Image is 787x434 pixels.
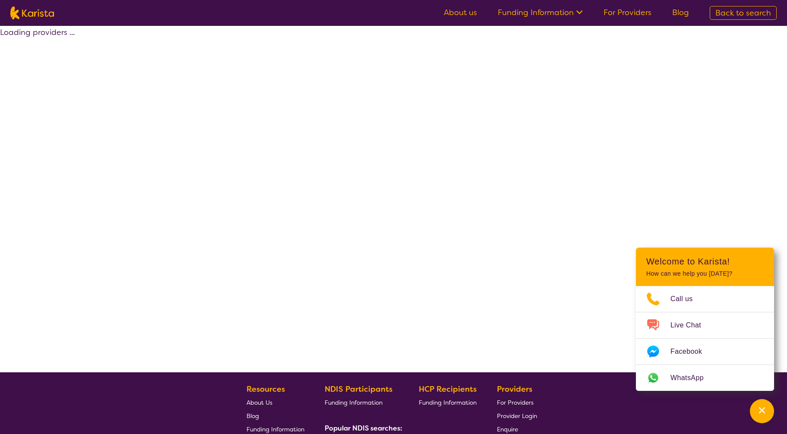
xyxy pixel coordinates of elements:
[247,399,272,406] span: About Us
[247,396,304,409] a: About Us
[750,399,774,423] button: Channel Menu
[247,409,304,422] a: Blog
[497,399,534,406] span: For Providers
[419,396,477,409] a: Funding Information
[325,399,382,406] span: Funding Information
[636,286,774,391] ul: Choose channel
[498,7,583,18] a: Funding Information
[715,8,771,18] span: Back to search
[325,396,399,409] a: Funding Information
[247,412,259,420] span: Blog
[672,7,689,18] a: Blog
[670,292,703,305] span: Call us
[497,425,518,433] span: Enquire
[497,412,537,420] span: Provider Login
[670,319,711,332] span: Live Chat
[710,6,777,20] a: Back to search
[497,384,532,394] b: Providers
[419,399,477,406] span: Funding Information
[646,256,764,267] h2: Welcome to Karista!
[604,7,651,18] a: For Providers
[10,6,54,19] img: Karista logo
[444,7,477,18] a: About us
[646,270,764,277] p: How can we help you [DATE]?
[325,384,392,394] b: NDIS Participants
[247,384,285,394] b: Resources
[497,396,537,409] a: For Providers
[419,384,477,394] b: HCP Recipients
[247,425,304,433] span: Funding Information
[670,371,714,384] span: WhatsApp
[497,409,537,422] a: Provider Login
[670,345,712,358] span: Facebook
[325,424,402,433] b: Popular NDIS searches:
[636,248,774,391] div: Channel Menu
[636,365,774,391] a: Web link opens in a new tab.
